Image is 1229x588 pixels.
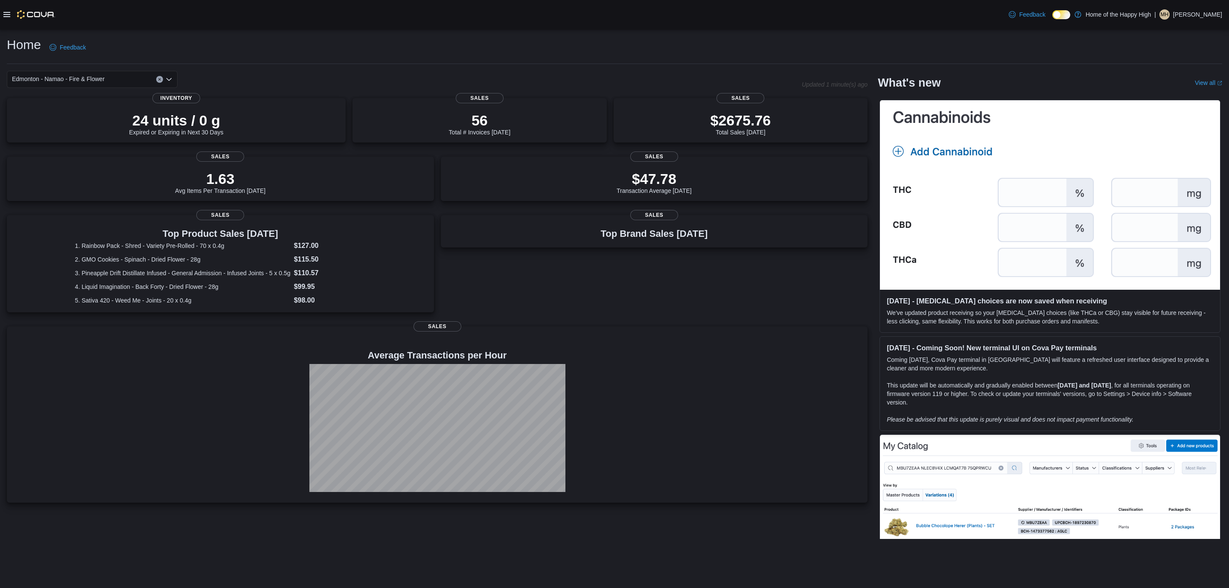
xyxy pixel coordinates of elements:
button: Open list of options [166,76,172,83]
p: | [1154,9,1156,20]
span: Feedback [1019,10,1045,19]
dt: 3. Pineapple Drift Distillate Infused - General Admission - Infused Joints - 5 x 0.5g [75,269,291,277]
div: Total Sales [DATE] [710,112,771,136]
dd: $127.00 [294,241,366,251]
span: MH [1161,9,1169,20]
span: Sales [196,210,244,220]
h3: [DATE] - [MEDICAL_DATA] choices are now saved when receiving [887,297,1213,305]
p: We've updated product receiving so your [MEDICAL_DATA] choices (like THCa or CBG) stay visible fo... [887,309,1213,326]
a: View allExternal link [1195,79,1222,86]
svg: External link [1217,81,1222,86]
div: Avg Items Per Transaction [DATE] [175,170,265,194]
span: Sales [716,93,764,103]
h4: Average Transactions per Hour [14,350,861,361]
span: Sales [196,151,244,162]
span: Sales [630,151,678,162]
p: 56 [449,112,510,129]
p: Updated 1 minute(s) ago [802,81,868,88]
span: Dark Mode [1052,19,1053,20]
button: Clear input [156,76,163,83]
p: This update will be automatically and gradually enabled between , for all terminals operating on ... [887,381,1213,407]
em: Please be advised that this update is purely visual and does not impact payment functionality. [887,416,1133,423]
p: Coming [DATE], Cova Pay terminal in [GEOGRAPHIC_DATA] will feature a refreshed user interface des... [887,355,1213,373]
p: $47.78 [617,170,692,187]
a: Feedback [1005,6,1048,23]
dd: $115.50 [294,254,366,265]
p: $2675.76 [710,112,771,129]
p: 1.63 [175,170,265,187]
span: Sales [456,93,504,103]
span: Edmonton - Namao - Fire & Flower [12,74,105,84]
input: Dark Mode [1052,10,1070,19]
dd: $99.95 [294,282,366,292]
p: [PERSON_NAME] [1173,9,1222,20]
a: Feedback [46,39,89,56]
h3: Top Brand Sales [DATE] [600,229,708,239]
dt: 1. Rainbow Pack - Shred - Variety Pre-Rolled - 70 x 0.4g [75,242,291,250]
h1: Home [7,36,41,53]
strong: [DATE] and [DATE] [1057,382,1111,389]
span: Sales [414,321,461,332]
div: Mackenzie Howell [1159,9,1170,20]
h3: Top Product Sales [DATE] [75,229,366,239]
h3: [DATE] - Coming Soon! New terminal UI on Cova Pay terminals [887,343,1213,352]
dt: 4. Liquid Imagination - Back Forty - Dried Flower - 28g [75,282,291,291]
img: Cova [17,10,55,19]
span: Feedback [60,43,86,52]
p: 24 units / 0 g [129,112,224,129]
p: Home of the Happy High [1086,9,1151,20]
dd: $98.00 [294,295,366,306]
span: Sales [630,210,678,220]
dd: $110.57 [294,268,366,278]
div: Expired or Expiring in Next 30 Days [129,112,224,136]
dt: 2. GMO Cookies - Spinach - Dried Flower - 28g [75,255,291,264]
span: Inventory [152,93,200,103]
dt: 5. Sativa 420 - Weed Me - Joints - 20 x 0.4g [75,296,291,305]
div: Total # Invoices [DATE] [449,112,510,136]
h2: What's new [878,76,941,90]
div: Transaction Average [DATE] [617,170,692,194]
